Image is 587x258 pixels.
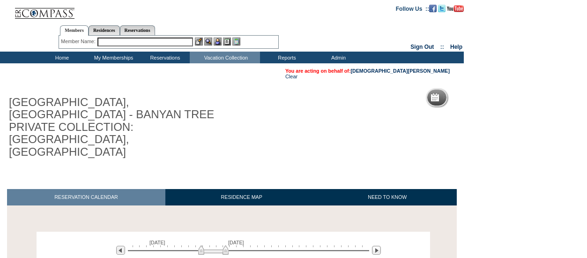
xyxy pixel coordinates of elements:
[35,52,87,63] td: Home
[372,246,381,255] img: Next
[120,25,155,35] a: Reservations
[260,52,312,63] td: Reports
[204,38,212,46] img: View
[60,25,89,36] a: Members
[165,189,318,205] a: RESIDENCE MAP
[149,240,165,245] span: [DATE]
[350,68,450,74] a: [DEMOGRAPHIC_DATA][PERSON_NAME]
[116,246,125,255] img: Previous
[396,5,429,12] td: Follow Us ::
[443,95,514,101] h5: Reservation Calendar
[7,94,217,160] h1: [GEOGRAPHIC_DATA], [GEOGRAPHIC_DATA] - BANYAN TREE PRIVATE COLLECTION: [GEOGRAPHIC_DATA], [GEOGRA...
[285,74,297,79] a: Clear
[138,52,190,63] td: Reservations
[232,38,240,46] img: b_calculator.gif
[7,189,165,205] a: RESERVATION CALENDAR
[429,5,437,11] a: Become our fan on Facebook
[447,5,464,11] a: Subscribe to our YouTube Channel
[61,38,97,46] div: Member Name:
[312,52,363,63] td: Admin
[223,38,231,46] img: Reservations
[195,38,203,46] img: b_edit.gif
[438,5,446,11] a: Follow us on Twitter
[214,38,222,46] img: Impersonate
[87,52,138,63] td: My Memberships
[285,68,450,74] span: You are acting on behalf of:
[190,52,260,63] td: Vacation Collection
[429,5,437,12] img: Become our fan on Facebook
[89,25,120,35] a: Residences
[318,189,457,205] a: NEED TO KNOW
[438,5,446,12] img: Follow us on Twitter
[450,44,462,50] a: Help
[440,44,444,50] span: ::
[410,44,434,50] a: Sign Out
[228,240,244,245] span: [DATE]
[447,5,464,12] img: Subscribe to our YouTube Channel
